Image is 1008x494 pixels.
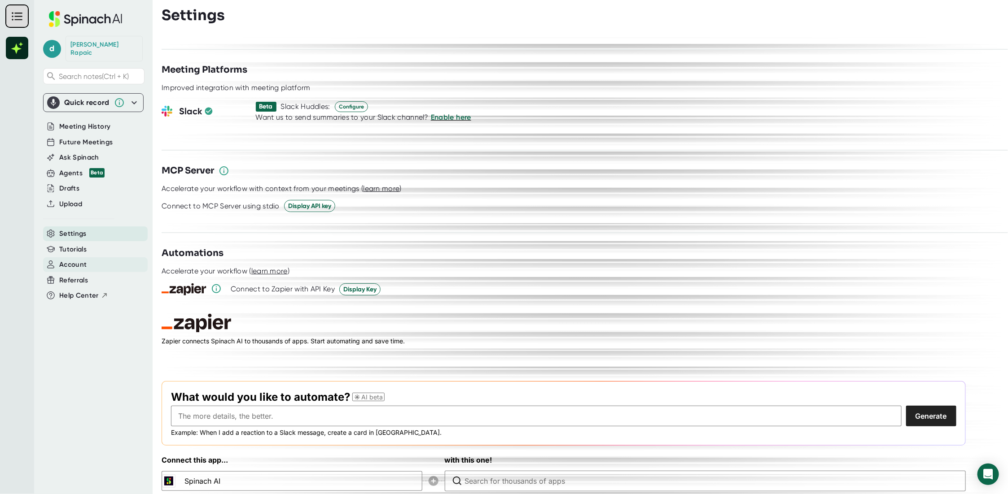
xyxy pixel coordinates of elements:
[256,112,431,123] div: Want us to send summaries to your Slack channel?
[259,103,273,111] div: Beta
[64,98,110,107] div: Quick record
[162,247,224,260] h3: Automations
[59,137,113,147] button: Future Meetings
[59,168,105,178] div: Agents
[284,200,335,212] button: Display API key
[281,102,330,111] div: Slack Huddles:
[59,168,105,178] button: Agents Beta
[162,7,225,24] h3: Settings
[162,267,289,276] div: Accelerate your workflow ( )
[288,201,331,211] span: Display API key
[59,199,82,209] button: Upload
[59,152,99,163] button: Ask Spinach
[162,202,280,211] div: Connect to MCP Server using stdio
[343,285,377,294] span: Display Key
[59,244,87,255] button: Tutorials
[251,267,288,275] span: learn more
[431,113,471,121] span: Enable here
[179,104,249,118] h3: Slack
[59,290,108,301] button: Help Center
[89,168,105,178] div: Beta
[162,63,247,77] h3: Meeting Platforms
[59,275,88,286] button: Referrals
[231,285,335,294] div: Connect to Zapier with API Key
[70,41,138,56] div: Daniel Rapaic
[59,290,99,301] span: Help Center
[59,72,129,81] span: Search notes (Ctrl + K)
[47,94,140,112] div: Quick record
[59,121,110,132] button: Meeting History
[43,40,61,58] span: d
[339,103,364,111] span: Configure
[339,283,381,295] button: Display Key
[162,83,311,92] div: Improved integration with meeting platform
[431,112,471,123] button: Enable here
[335,101,368,112] button: Configure
[59,229,87,239] button: Settings
[977,464,999,485] div: Open Intercom Messenger
[59,183,79,194] button: Drafts
[363,184,399,193] span: learn more
[59,260,87,270] button: Account
[162,184,402,193] div: Accelerate your workflow with context from your meetings ( )
[162,164,214,178] h3: MCP Server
